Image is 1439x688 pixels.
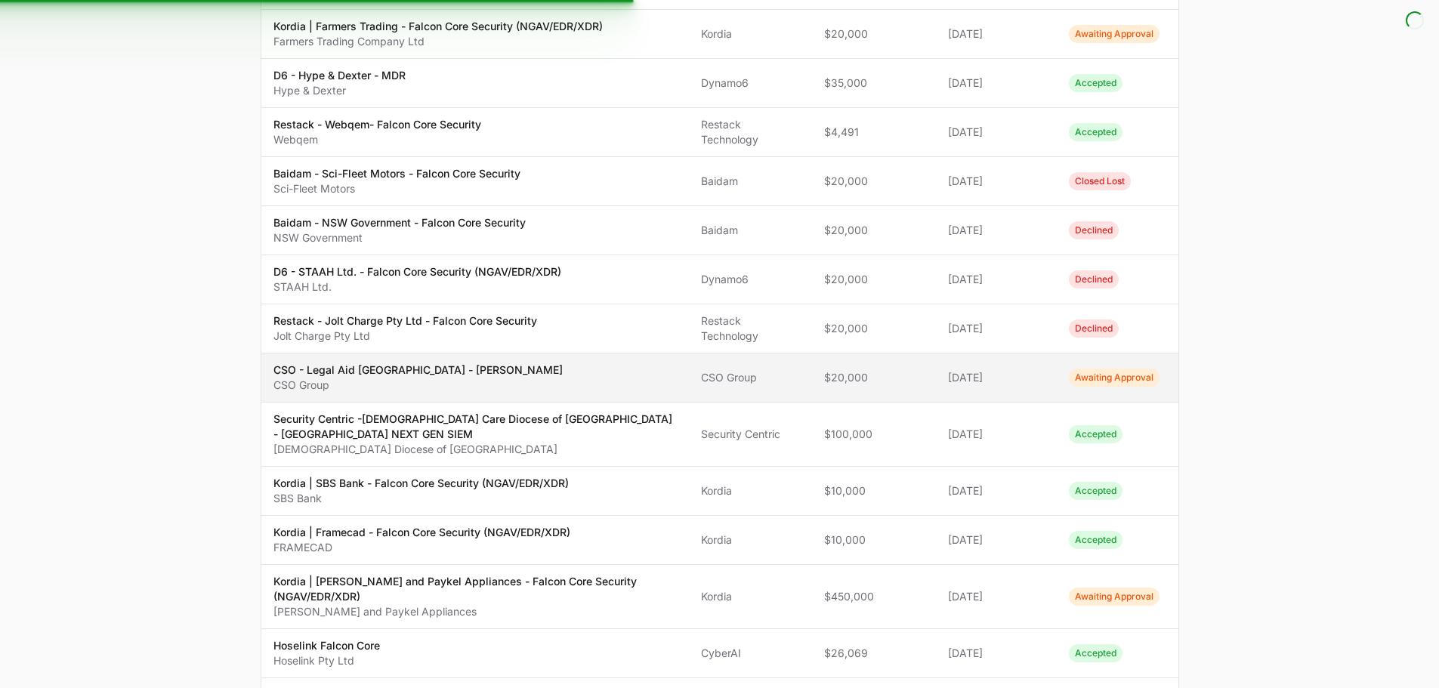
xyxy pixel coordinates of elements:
span: Dynamo6 [701,272,800,287]
span: $20,000 [824,272,925,287]
span: Dynamo6 [701,76,800,91]
p: SBS Bank [273,491,569,506]
span: [DATE] [948,589,1045,604]
span: [DATE] [948,427,1045,442]
span: $20,000 [824,321,925,336]
span: Kordia [701,589,800,604]
p: Hoselink Pty Ltd [273,653,380,668]
span: $10,000 [824,532,925,548]
p: Baidam - Sci-Fleet Motors - Falcon Core Security [273,166,520,181]
span: Kordia [701,26,800,42]
span: [DATE] [948,125,1045,140]
span: [DATE] [948,76,1045,91]
span: $20,000 [824,26,925,42]
p: FRAMECAD [273,540,570,555]
p: Kordia | SBS Bank - Falcon Core Security (NGAV/EDR/XDR) [273,476,569,491]
p: D6 - STAAH Ltd. - Falcon Core Security (NGAV/EDR/XDR) [273,264,561,279]
p: Kordia | Framecad - Falcon Core Security (NGAV/EDR/XDR) [273,525,570,540]
p: Restack - Webqem- Falcon Core Security [273,117,481,132]
span: Restack Technology [701,313,800,344]
span: Restack Technology [701,117,800,147]
p: Security Centric -[DEMOGRAPHIC_DATA] Care Diocese of [GEOGRAPHIC_DATA] - [GEOGRAPHIC_DATA] NEXT G... [273,412,677,442]
p: [PERSON_NAME] and Paykel Appliances [273,604,677,619]
span: Baidam [701,174,800,189]
span: $35,000 [824,76,925,91]
span: [DATE] [948,646,1045,661]
span: $4,491 [824,125,925,140]
span: $26,069 [824,646,925,661]
p: Sci-Fleet Motors [273,181,520,196]
p: NSW Government [273,230,526,245]
p: Kordia | [PERSON_NAME] and Paykel Appliances - Falcon Core Security (NGAV/EDR/XDR) [273,574,677,604]
p: Farmers Trading Company Ltd [273,34,603,49]
span: $20,000 [824,370,925,385]
span: Baidam [701,223,800,238]
span: Kordia [701,483,800,498]
span: $450,000 [824,589,925,604]
span: $10,000 [824,483,925,498]
p: Webqem [273,132,481,147]
span: $20,000 [824,174,925,189]
span: $20,000 [824,223,925,238]
span: [DATE] [948,223,1045,238]
p: CSO Group [273,378,563,393]
p: Baidam - NSW Government - Falcon Core Security [273,215,526,230]
span: [DATE] [948,174,1045,189]
span: [DATE] [948,321,1045,336]
span: Kordia [701,532,800,548]
span: Security Centric [701,427,800,442]
p: STAAH Ltd. [273,279,561,295]
p: Kordia | Farmers Trading - Falcon Core Security (NGAV/EDR/XDR) [273,19,603,34]
p: Hype & Dexter [273,83,406,98]
p: Hoselink Falcon Core [273,638,380,653]
span: [DATE] [948,370,1045,385]
p: [DEMOGRAPHIC_DATA] Diocese of [GEOGRAPHIC_DATA] [273,442,677,457]
span: CSO Group [701,370,800,385]
p: CSO - Legal Aid [GEOGRAPHIC_DATA] - [PERSON_NAME] [273,363,563,378]
span: [DATE] [948,272,1045,287]
span: [DATE] [948,26,1045,42]
span: [DATE] [948,532,1045,548]
span: CyberAI [701,646,800,661]
p: Jolt Charge Pty Ltd [273,329,537,344]
span: [DATE] [948,483,1045,498]
span: $100,000 [824,427,925,442]
p: D6 - Hype & Dexter - MDR [273,68,406,83]
p: Restack - Jolt Charge Pty Ltd - Falcon Core Security [273,313,537,329]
